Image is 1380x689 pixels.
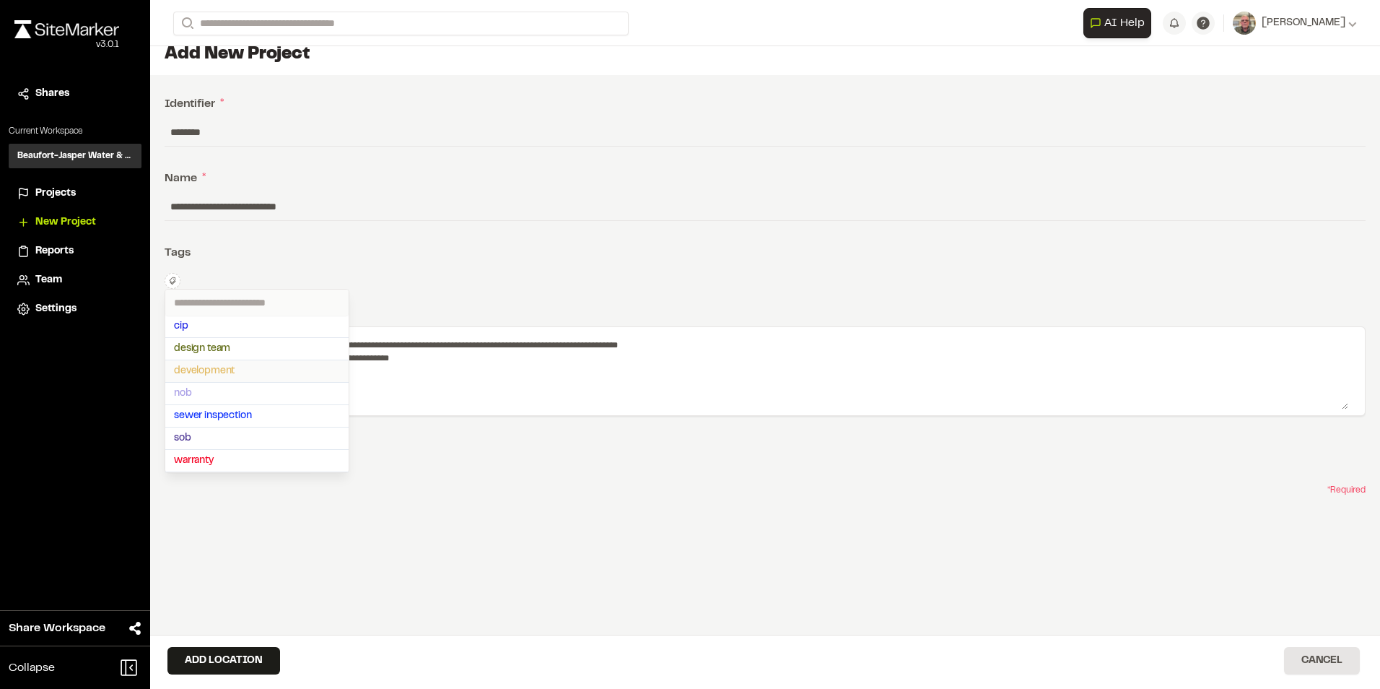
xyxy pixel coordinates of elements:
[174,453,340,469] span: warranty
[174,318,340,334] span: cip
[174,341,340,357] span: design team
[174,430,340,446] span: sob
[174,386,340,402] span: nob
[174,363,340,379] span: development
[174,408,340,424] span: sewer inspection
